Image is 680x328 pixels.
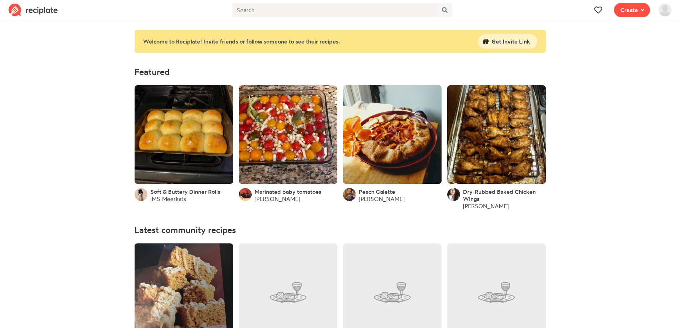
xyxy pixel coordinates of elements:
[150,188,220,195] a: Soft & Buttery Dinner Rolls
[135,188,147,201] img: User's avatar
[620,6,638,14] span: Create
[614,3,650,17] button: Create
[135,225,546,235] h4: Latest community recipes
[447,188,460,201] img: User's avatar
[463,188,546,202] a: Dry-Rubbed Baked Chicken Wings
[463,188,536,202] span: Dry-Rubbed Baked Chicken Wings
[232,3,438,17] input: Search
[478,34,537,49] button: Get Invite Link
[135,67,546,77] h4: Featured
[150,195,186,202] a: iMS Meerkats
[463,202,509,210] a: [PERSON_NAME]
[239,188,252,201] img: User's avatar
[343,188,356,201] img: User's avatar
[9,4,58,16] img: Reciplate
[359,188,395,195] a: Peach Galette
[255,188,321,195] a: Marinated baby tomatoes
[143,37,469,46] div: Welcome to Reciplate! Invite friends or follow someone to see their recipes.
[359,195,404,202] a: [PERSON_NAME]
[659,4,671,16] img: User's avatar
[255,195,300,202] a: [PERSON_NAME]
[492,37,530,46] span: Get Invite Link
